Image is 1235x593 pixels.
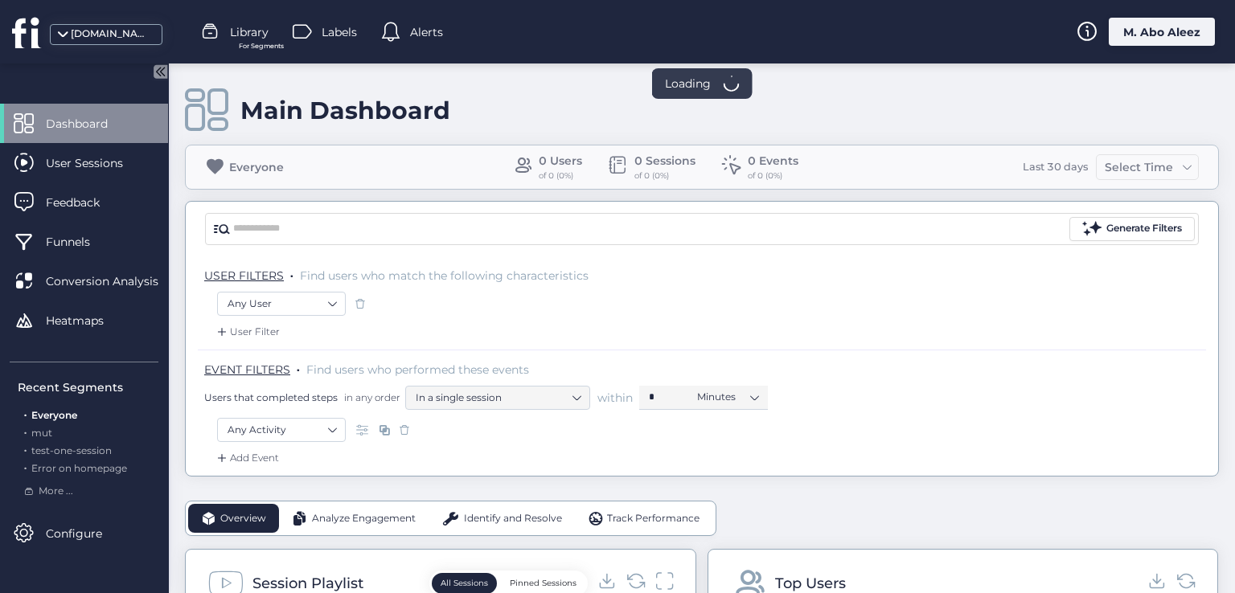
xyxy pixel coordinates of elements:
span: Error on homepage [31,462,127,474]
span: EVENT FILTERS [204,362,290,377]
span: Funnels [46,233,114,251]
span: . [24,406,27,421]
span: Library [230,23,269,41]
div: Recent Segments [18,378,158,396]
span: Analyze Engagement [312,511,416,526]
span: . [297,359,300,375]
span: within [597,390,633,406]
span: Find users who match the following characteristics [300,268,589,283]
button: Generate Filters [1069,217,1195,241]
span: More ... [39,484,73,499]
span: Overview [220,511,266,526]
span: USER FILTERS [204,268,284,283]
nz-select-item: Minutes [697,385,758,409]
span: Alerts [410,23,443,41]
span: . [24,441,27,456]
span: Find users who performed these events [306,362,529,377]
div: Add Event [214,450,279,466]
div: Generate Filters [1106,221,1182,236]
div: M. Abo Aleez [1109,18,1215,46]
div: Main Dashboard [240,96,450,125]
span: Dashboard [46,115,132,133]
nz-select-item: In a single session [416,386,580,410]
div: User Filter [214,324,280,340]
span: Loading [665,75,711,92]
span: Track Performance [607,511,700,526]
span: Conversion Analysis [46,272,183,290]
nz-select-item: Any Activity [228,418,335,442]
span: . [24,423,27,439]
div: [DOMAIN_NAME] [71,27,151,42]
span: . [290,265,293,281]
span: mut [31,427,52,439]
span: Feedback [46,194,124,211]
span: Everyone [31,409,77,421]
nz-select-item: Any User [228,292,335,316]
span: Labels [322,23,357,41]
span: . [24,459,27,474]
span: Heatmaps [46,312,128,329]
span: Users that completed steps [204,391,338,404]
span: in any order [341,391,400,404]
span: User Sessions [46,154,147,172]
span: test-one-session [31,444,112,456]
span: For Segments [239,41,284,51]
span: Identify and Resolve [464,511,562,526]
span: Configure [46,525,126,542]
